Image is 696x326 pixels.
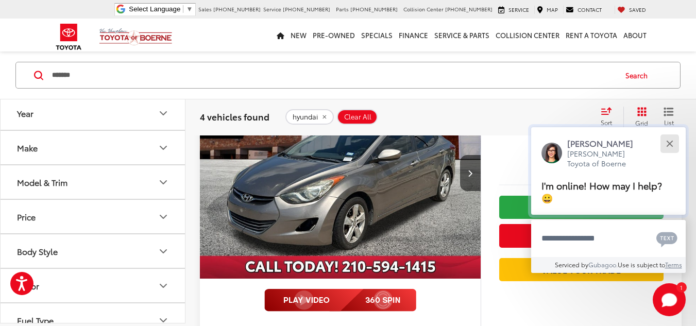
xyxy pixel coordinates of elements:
button: ColorColor [1,269,186,302]
span: List [664,118,674,127]
img: full motion video [264,289,416,312]
a: Service & Parts: Opens in a new tab [431,19,493,52]
img: 2012 Hyundai Elantra GLS [199,67,482,279]
span: [PHONE_NUMBER] [213,5,261,13]
span: Clear All [344,113,371,121]
span: Collision Center [403,5,444,13]
div: Make [17,143,38,152]
span: I'm online! How may I help? 😀 [541,178,662,204]
img: Vic Vaughan Toyota of Boerne [99,28,173,46]
div: Body Style [157,245,169,258]
span: [PHONE_NUMBER] [283,5,330,13]
button: Select sort value [596,107,623,127]
a: Select Language​ [129,5,193,13]
a: About [620,19,650,52]
p: [PERSON_NAME] Toyota of Boerne [567,149,643,169]
div: Body Style [17,246,58,256]
span: Contact [578,6,602,13]
button: List View [656,107,682,127]
span: [PHONE_NUMBER] [350,5,398,13]
a: Value Your Trade [499,258,664,281]
span: ▼ [186,5,193,13]
button: remove hyundai [285,109,334,125]
button: Close [658,132,681,155]
span: Parts [336,5,349,13]
span: Sales [198,5,212,13]
button: Grid View [623,107,656,127]
span: Serviced by [555,260,588,269]
div: Close[PERSON_NAME][PERSON_NAME] Toyota of BoerneI'm online! How may I help? 😀Type your messageCha... [531,127,686,273]
p: [PERSON_NAME] [567,138,643,149]
span: Service [263,5,281,13]
button: Clear All [337,109,378,125]
div: Color [157,280,169,292]
div: Model & Trim [17,177,67,187]
button: Toggle Chat Window [653,283,686,316]
a: Check Availability [499,196,664,219]
div: Year [17,108,33,118]
button: Chat with SMS [653,227,681,250]
a: My Saved Vehicles [615,6,649,14]
span: Map [547,6,558,13]
button: Model & TrimModel & Trim [1,165,186,199]
a: Pre-Owned [310,19,358,52]
a: Finance [396,19,431,52]
svg: Text [656,231,677,247]
div: Price [157,211,169,223]
a: Specials [358,19,396,52]
button: Body StyleBody Style [1,234,186,268]
button: MakeMake [1,131,186,164]
a: Terms [665,260,682,269]
button: Next image [460,155,481,191]
span: Grid [635,118,648,127]
span: [PHONE_NUMBER] [445,5,493,13]
span: 1 [680,285,683,289]
a: Map [534,6,561,14]
div: Year [157,107,169,119]
a: New [287,19,310,52]
span: Use is subject to [618,260,665,269]
svg: Start Chat [653,283,686,316]
div: Make [157,142,169,154]
a: Gubagoo. [588,260,618,269]
img: Toyota [49,20,88,54]
a: Collision Center [493,19,563,52]
span: $4,200 [499,125,664,151]
span: Select Language [129,5,180,13]
a: 2012 Hyundai Elantra GLS2012 Hyundai Elantra GLS2012 Hyundai Elantra GLS2012 Hyundai Elantra GLS [199,67,482,278]
a: Home [274,19,287,52]
span: Service [508,6,529,13]
a: Contact [563,6,604,14]
button: PricePrice [1,200,186,233]
span: [DATE] Price: [499,156,664,166]
div: Model & Trim [157,176,169,188]
span: Saved [629,6,646,13]
button: Search [616,62,663,88]
div: Price [17,212,36,221]
a: Rent a Toyota [563,19,620,52]
input: Search by Make, Model, or Keyword [51,63,616,88]
span: 4 vehicles found [200,110,269,123]
textarea: Type your message [531,220,686,257]
div: Fuel Type [17,315,54,325]
div: 2012 Hyundai Elantra GLS 0 [199,67,482,278]
button: YearYear [1,96,186,130]
span: Sort [601,118,612,127]
a: Service [496,6,532,14]
button: Get Price Now [499,224,664,247]
span: ​ [183,5,183,13]
span: hyundai [293,113,318,121]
